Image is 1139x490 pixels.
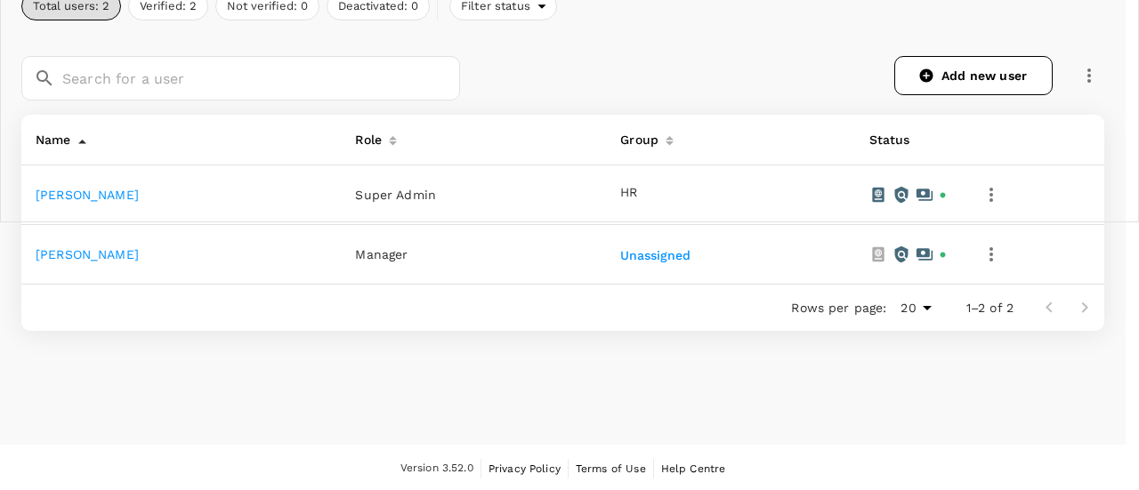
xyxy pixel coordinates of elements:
[661,462,726,475] span: Help Centre
[576,462,646,475] span: Terms of Use
[613,122,658,150] div: Group
[355,247,408,261] span: Manager
[489,462,561,475] span: Privacy Policy
[36,188,139,202] a: [PERSON_NAME]
[36,247,139,261] a: [PERSON_NAME]
[400,460,473,478] span: Version 3.52.0
[966,299,1014,317] p: 1–2 of 2
[894,56,1053,95] a: Add new user
[62,56,460,100] input: Search for a user
[855,115,962,165] th: Status
[620,249,694,263] button: Unassigned
[355,188,436,202] span: Super Admin
[348,122,382,150] div: Role
[620,186,637,200] span: HR
[28,122,71,150] div: Name
[893,295,937,321] div: 20
[791,299,886,317] p: Rows per page:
